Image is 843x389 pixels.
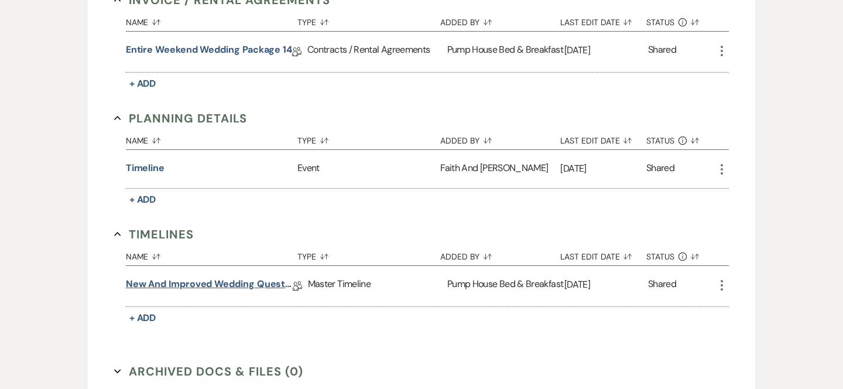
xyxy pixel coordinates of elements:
div: Contracts / Rental Agreements [307,32,447,72]
button: Added By [440,127,560,149]
button: Name [126,243,297,265]
button: + Add [126,310,160,326]
button: Status [646,243,715,265]
button: Status [646,9,715,31]
button: Name [126,127,297,149]
div: Master Timeline [308,266,447,306]
span: + Add [129,312,156,324]
div: Shared [648,43,676,61]
button: Type [297,127,440,149]
button: Timeline [126,161,165,175]
div: Shared [646,161,674,177]
button: Last Edit Date [560,9,646,31]
span: Status [646,137,674,145]
div: Shared [648,277,676,295]
button: Added By [440,243,560,265]
button: Last Edit Date [560,127,646,149]
div: Event [297,150,440,188]
span: Status [646,18,674,26]
button: + Add [126,76,160,92]
button: + Add [126,192,160,208]
p: [DATE] [560,161,646,176]
button: Archived Docs & Files (0) [114,363,303,380]
a: New and improved Wedding Questionnaire [126,277,293,295]
button: Name [126,9,297,31]
button: Planning Details [114,110,247,127]
button: Type [297,243,440,265]
div: Pump House Bed & Breakfast [447,266,564,306]
button: Status [646,127,715,149]
button: Type [297,9,440,31]
button: Last Edit Date [560,243,646,265]
div: Faith And [PERSON_NAME] [440,150,560,188]
button: Added By [440,9,560,31]
p: [DATE] [564,43,648,58]
span: + Add [129,77,156,90]
a: Entire Weekend Wedding Package 14 [126,43,292,61]
span: + Add [129,193,156,206]
div: Pump House Bed & Breakfast [447,32,564,72]
span: Status [646,252,674,261]
p: [DATE] [564,277,648,292]
button: Timelines [114,226,194,243]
